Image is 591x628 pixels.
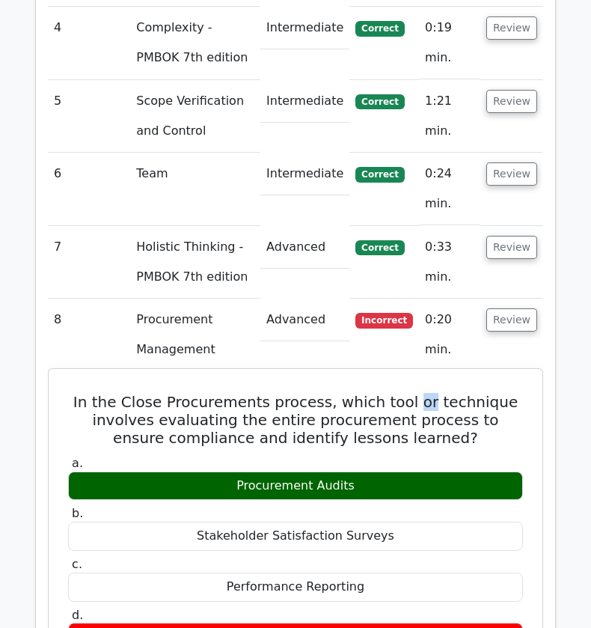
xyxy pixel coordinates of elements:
[486,162,537,186] button: Review
[72,456,83,470] span: a.
[68,573,523,602] div: Performance Reporting
[355,94,404,109] span: Correct
[260,7,349,49] td: Intermediate
[419,80,480,153] td: 1:21 min.
[48,153,130,225] td: 6
[419,226,480,299] td: 0:33 min.
[419,153,480,225] td: 0:24 min.
[419,7,480,79] td: 0:19 min.
[72,608,83,622] span: d.
[48,7,130,79] td: 4
[72,557,82,571] span: c.
[130,153,260,225] td: Team
[260,226,349,269] td: Advanced
[72,506,83,520] span: b.
[48,226,130,299] td: 7
[48,80,130,153] td: 5
[260,153,349,195] td: Intermediate
[68,472,523,501] div: Procurement Audits
[67,393,524,447] h5: In the Close Procurements process, which tool or technique involves evaluating the entire procure...
[486,90,537,113] button: Review
[355,21,404,36] span: Correct
[419,299,480,371] td: 0:20 min.
[130,7,260,79] td: Complexity - PMBOK 7th edition
[130,80,260,153] td: Scope Verification and Control
[355,167,404,182] span: Correct
[486,16,537,40] button: Review
[130,299,260,371] td: Procurement Management
[48,299,130,371] td: 8
[486,308,537,332] button: Review
[486,236,537,259] button: Review
[260,80,349,123] td: Intermediate
[130,226,260,299] td: Holistic Thinking - PMBOK 7th edition
[260,299,349,341] td: Advanced
[68,522,523,551] div: Stakeholder Satisfaction Surveys
[355,240,404,255] span: Correct
[355,313,413,328] span: Incorrect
